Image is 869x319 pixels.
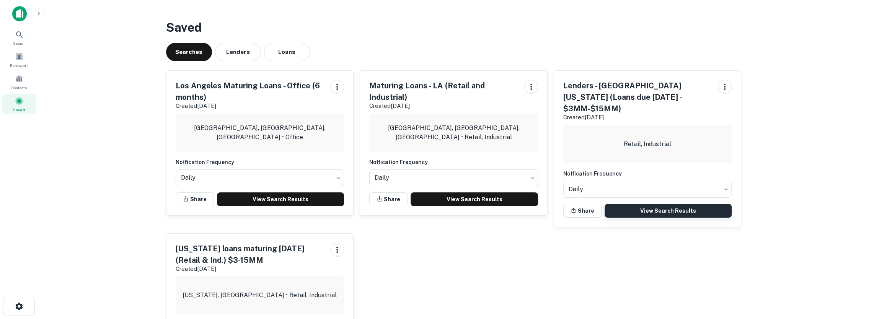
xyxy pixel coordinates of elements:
[176,264,324,273] p: Created [DATE]
[2,49,36,70] a: Borrowers
[10,62,28,68] span: Borrowers
[563,80,712,114] h5: Lenders - [GEOGRAPHIC_DATA][US_STATE] (Loans due [DATE] - $3MM-$15MM)
[2,72,36,92] a: Contacts
[13,40,26,46] span: Search
[176,243,324,266] h5: [US_STATE] loans maturing [DATE] (Retail & Ind.) $3-15MM
[13,107,25,113] span: Saved
[12,6,27,21] img: capitalize-icon.png
[176,167,344,189] div: Without label
[605,204,732,218] a: View Search Results
[176,101,324,111] p: Created [DATE]
[183,291,337,300] p: [US_STATE], [GEOGRAPHIC_DATA] • Retail, Industrial
[176,158,344,166] h6: Notfication Frequency
[176,80,324,103] h5: Los Angeles Maturing Loans - Office (6 months)
[369,192,408,206] button: Share
[11,85,27,91] span: Contacts
[369,101,518,111] p: Created [DATE]
[2,94,36,114] a: Saved
[369,80,518,103] h5: Maturing Loans - LA (Retail and Industrial)
[182,124,338,142] p: [GEOGRAPHIC_DATA], [GEOGRAPHIC_DATA], [GEOGRAPHIC_DATA] • Office
[176,192,214,206] button: Share
[563,169,732,178] h6: Notfication Frequency
[369,158,538,166] h6: Notfication Frequency
[411,192,538,206] a: View Search Results
[375,124,532,142] p: [GEOGRAPHIC_DATA], [GEOGRAPHIC_DATA], [GEOGRAPHIC_DATA] • Retail, Industrial
[215,43,261,61] button: Lenders
[369,167,538,189] div: Without label
[166,43,212,61] button: Searches
[624,140,671,149] p: Retail, Industrial
[217,192,344,206] a: View Search Results
[2,27,36,48] a: Search
[264,43,310,61] button: Loans
[831,258,869,295] iframe: Chat Widget
[563,113,712,122] p: Created [DATE]
[563,179,732,200] div: Without label
[563,204,602,218] button: Share
[166,18,742,37] h3: Saved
